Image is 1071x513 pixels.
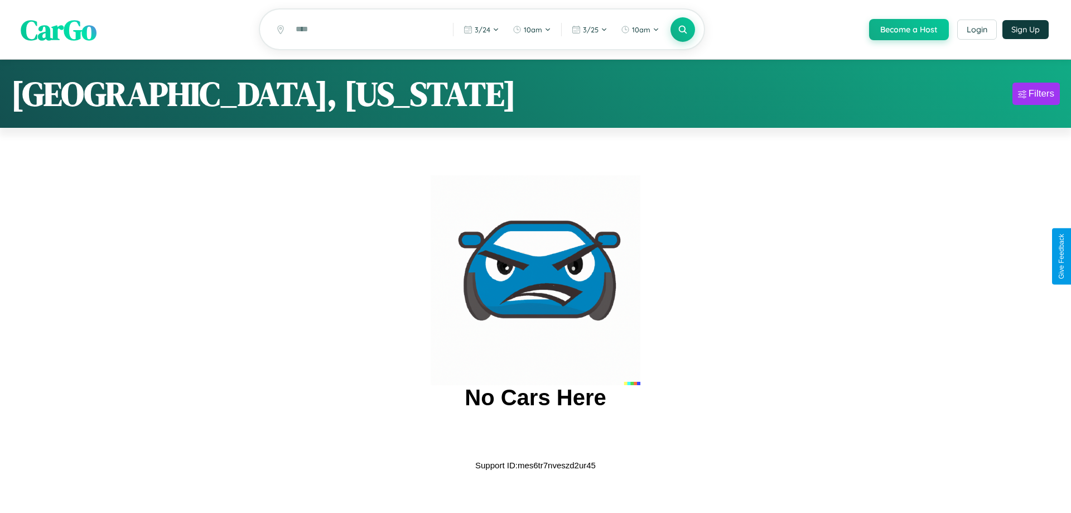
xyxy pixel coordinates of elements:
p: Support ID: mes6tr7nveszd2ur45 [475,458,596,473]
span: 3 / 25 [583,25,599,34]
button: 3/25 [566,21,613,39]
h1: [GEOGRAPHIC_DATA], [US_STATE] [11,71,516,117]
button: Login [957,20,997,40]
button: 3/24 [458,21,505,39]
span: 10am [524,25,542,34]
button: 10am [615,21,665,39]
button: 10am [507,21,557,39]
div: Give Feedback [1058,234,1065,279]
span: 3 / 24 [475,25,490,34]
span: 10am [632,25,650,34]
img: car [431,175,640,385]
h2: No Cars Here [465,385,606,410]
div: Filters [1029,88,1054,99]
button: Filters [1012,83,1060,105]
button: Sign Up [1002,20,1049,39]
button: Become a Host [869,19,949,40]
span: CarGo [21,10,97,49]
